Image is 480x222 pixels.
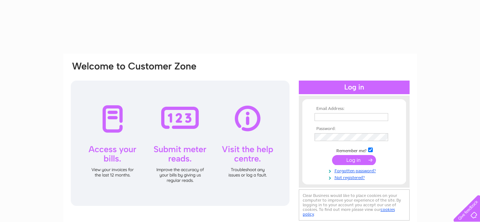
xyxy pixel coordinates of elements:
[313,146,396,154] td: Remember me?
[315,174,396,180] a: Not registered?
[313,126,396,131] th: Password:
[315,167,396,174] a: Forgotten password?
[313,106,396,111] th: Email Address:
[299,189,410,221] div: Clear Business would like to place cookies on your computer to improve your experience of the sit...
[332,155,376,165] input: Submit
[303,207,395,217] a: cookies policy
